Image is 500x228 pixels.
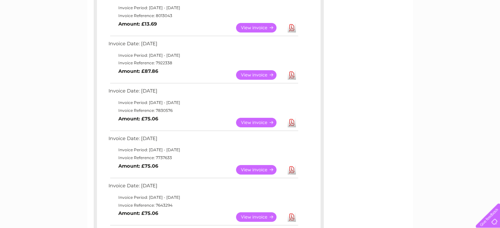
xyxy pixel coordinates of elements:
td: Invoice Period: [DATE] - [DATE] [107,52,299,59]
b: Amount: £75.06 [118,116,158,122]
td: Invoice Date: [DATE] [107,181,299,194]
img: logo.png [17,17,51,37]
a: Download [288,165,296,175]
td: Invoice Period: [DATE] - [DATE] [107,99,299,107]
td: Invoice Date: [DATE] [107,134,299,146]
a: Contact [456,28,472,33]
b: Amount: £87.86 [118,68,158,74]
a: Water [384,28,397,33]
td: Invoice Reference: 7643294 [107,201,299,209]
div: Clear Business is a trading name of Verastar Limited (registered in [GEOGRAPHIC_DATA] No. 3667643... [95,4,406,32]
td: Invoice Reference: 7737633 [107,154,299,162]
td: Invoice Reference: 8013043 [107,12,299,20]
td: Invoice Period: [DATE] - [DATE] [107,146,299,154]
a: Log out [478,28,494,33]
a: Download [288,70,296,80]
a: View [236,70,284,80]
a: Download [288,23,296,32]
td: Invoice Period: [DATE] - [DATE] [107,194,299,201]
a: View [236,118,284,127]
td: Invoice Date: [DATE] [107,87,299,99]
a: View [236,23,284,32]
a: Blog [443,28,452,33]
td: Invoice Reference: 7830576 [107,107,299,114]
a: Telecoms [419,28,439,33]
td: Invoice Date: [DATE] [107,39,299,52]
td: Invoice Period: [DATE] - [DATE] [107,4,299,12]
td: Invoice Reference: 7922338 [107,59,299,67]
b: Amount: £75.06 [118,163,158,169]
a: Download [288,212,296,222]
a: View [236,165,284,175]
a: View [236,212,284,222]
a: 0333 014 3131 [376,3,421,11]
b: Amount: £13.69 [118,21,157,27]
a: Download [288,118,296,127]
b: Amount: £75.06 [118,210,158,216]
a: Energy [401,28,415,33]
